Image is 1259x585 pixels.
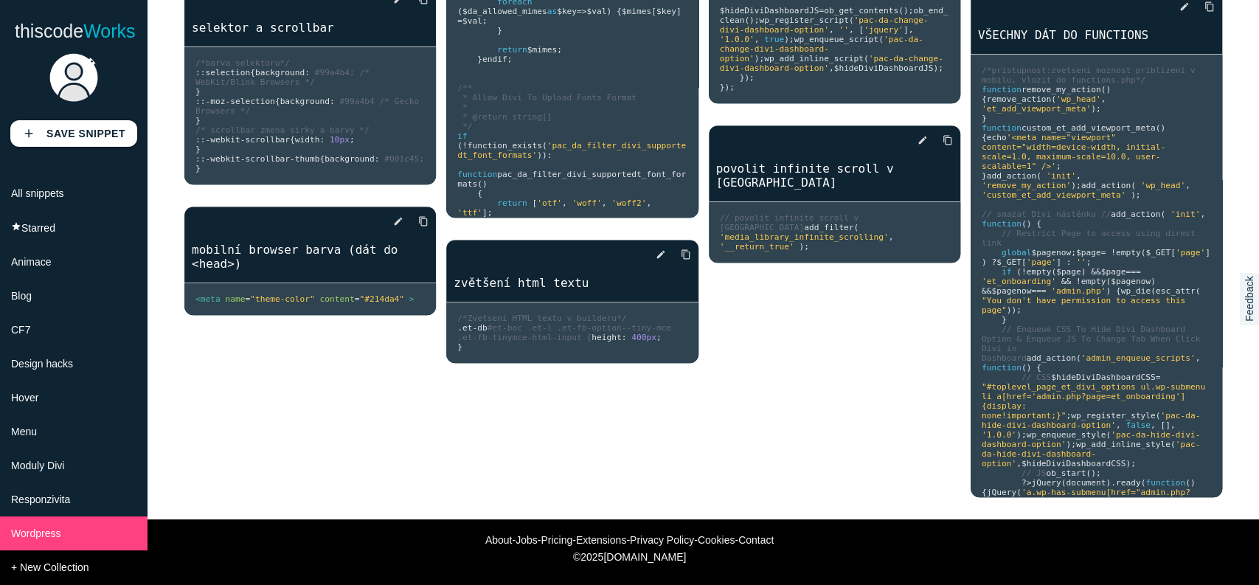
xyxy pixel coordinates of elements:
[184,241,436,272] a: mobilní browser barva (dát do <head>)
[11,358,73,370] span: Design hacks
[739,73,754,83] span: });
[982,171,987,181] span: }
[1022,363,1031,373] span: ()
[537,150,552,160] span: )):
[799,242,808,252] span: );
[987,171,1036,181] span: add_action
[1066,411,1071,420] span: ;
[982,123,1022,133] span: function
[195,154,210,164] span: ::-
[864,25,904,35] span: 'jquery'
[1196,286,1201,296] span: (
[849,25,854,35] span: ,
[1046,171,1075,181] span: 'init'
[982,257,987,267] span: )
[457,141,686,160] span: 'pac_da_filter_divi_supportedt_font_formats'
[898,6,913,15] span: ();
[507,55,513,64] span: ;
[829,63,834,73] span: ,
[195,116,201,125] span: }
[833,63,933,73] span: $hideDiviDashboardJS
[21,222,55,234] span: Starred
[1081,267,1086,277] span: )
[532,198,537,208] span: [
[384,154,424,164] span: #001c45;
[457,323,462,333] span: .
[1002,248,1031,257] span: global
[1106,277,1111,286] span: (
[738,534,774,546] a: Contact
[11,527,60,539] span: Wordpress
[184,19,436,36] a: selektor a scrollbar
[195,58,290,68] span: /*barva selektoru*/
[1151,420,1156,430] span: ,
[630,534,694,546] a: Privacy Policy
[1205,248,1210,257] span: ]
[446,274,698,291] a: zvětšení html textu
[622,7,651,16] span: $mimes
[290,135,295,145] span: {
[1195,353,1200,363] span: ,
[572,198,601,208] span: 'woff'
[720,35,923,63] span: 'pac-da-change-divi-dashboard-option'
[864,54,869,63] span: (
[982,181,1071,190] span: 'remove_my_action'
[497,45,527,55] span: return
[472,323,477,333] span: -
[240,154,246,164] span: -
[982,296,1190,315] span: "You don't have permission to access this page"
[1151,286,1156,296] span: (
[1126,420,1151,430] span: false
[240,135,246,145] span: -
[497,26,502,35] span: }
[11,187,64,199] span: All snippets
[1056,94,1101,104] span: 'wp_head'
[982,210,1111,219] span: // smazat Divi nástěnku //
[11,392,38,404] span: Hover
[606,7,611,16] span: )
[1026,267,1051,277] span: empty
[15,7,136,55] a: thiscodeWorks
[325,154,374,164] span: background
[409,294,415,304] span: >
[1031,286,1046,296] span: ===
[982,190,1126,200] span: 'custom_et_add_viewport_meta'
[577,7,586,16] span: =>
[1026,257,1055,267] span: 'page'
[755,54,764,63] span: );
[1239,272,1258,325] a: Feedback
[943,127,953,153] i: content_copy
[245,154,290,164] span: scrollbar
[720,6,948,25] span: ob_end_clean
[280,97,330,106] span: background
[482,55,507,64] span: endif
[210,97,225,106] span: moz
[720,83,735,92] span: });
[46,128,125,139] b: Save Snippet
[576,534,626,546] a: Extensions
[527,45,557,55] span: $mimes
[1056,257,1061,267] span: ]
[537,198,562,208] span: 'otf'
[759,15,848,25] span: wp_register_script
[1111,248,1116,257] span: !
[982,430,1200,449] span: 'pac-da-hide-divi-dashboard-option'
[1022,219,1031,229] span: ()
[375,154,380,164] span: :
[482,208,492,218] span: ];
[1071,411,1156,420] span: wp_register_style
[457,208,482,218] span: 'ttf'
[1051,267,1056,277] span: (
[195,125,370,135] span: /* scrollbar zmena sirky a barvy */
[195,135,210,145] span: ::-
[987,133,1007,142] span: echo
[22,120,35,147] i: add
[646,198,651,208] span: ,
[1061,277,1071,286] span: &&
[617,7,622,16] span: {
[393,208,403,235] i: edit
[245,294,250,304] span: =
[824,6,898,15] span: ob_get_contents
[1081,353,1195,363] span: 'admin_enqueue_scripts'
[457,7,462,16] span: (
